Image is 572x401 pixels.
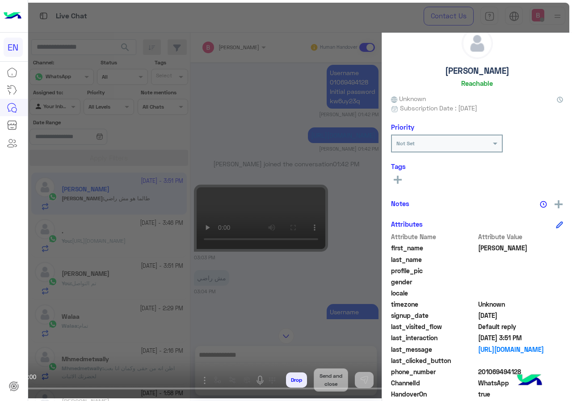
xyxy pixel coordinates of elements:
[391,277,476,287] span: gender
[555,200,563,208] img: add
[391,356,476,365] span: last_clicked_button
[540,201,547,208] img: notes
[214,376,221,384] img: select flow
[244,376,251,384] img: create order
[478,389,564,399] span: true
[240,373,255,388] button: create order
[478,356,564,365] span: null
[478,243,564,253] span: Sara
[391,367,476,376] span: phone_number
[391,311,476,320] span: signup_date
[462,28,492,59] img: defaultAdmin.png
[478,367,564,376] span: 201069494128
[391,199,409,207] h6: Notes
[391,345,476,354] span: last_message
[210,373,225,388] button: select flow
[391,378,476,388] span: ChannelId
[391,288,476,298] span: locale
[391,162,563,170] h6: Tags
[478,311,564,320] span: 2025-10-12T18:07:44.481Z
[4,38,23,57] div: EN
[391,243,476,253] span: first_name
[391,333,476,342] span: last_interaction
[314,368,348,392] button: Send and close
[269,377,276,384] img: make a call
[514,365,545,397] img: hulul-logo.png
[461,79,493,87] h6: Reachable
[229,376,236,384] img: Trigger scenario
[391,255,476,264] span: last_name
[478,277,564,287] span: null
[478,322,564,331] span: Default reply
[396,140,415,147] b: Not Set
[225,373,240,388] button: Trigger scenario
[199,375,210,386] img: send attachment
[391,266,476,275] span: profile_pic
[391,94,426,103] span: Unknown
[478,300,564,309] span: Unknown
[391,389,476,399] span: HandoverOn
[400,103,477,113] span: Subscription Date : [DATE]
[478,288,564,298] span: null
[478,345,564,354] a: [URL][DOMAIN_NAME]
[286,372,307,388] button: Drop
[478,378,564,388] span: 2
[478,333,564,342] span: 2025-10-13T12:51:10.6183514Z
[391,322,476,331] span: last_visited_flow
[4,7,21,25] img: Logo
[391,232,476,241] span: Attribute Name
[391,300,476,309] span: timezone
[391,220,423,228] h6: Attributes
[360,376,369,384] img: send message
[478,232,564,241] span: Attribute Value
[255,375,265,386] img: send voice note
[391,123,414,131] h6: Priority
[445,66,509,76] h5: [PERSON_NAME]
